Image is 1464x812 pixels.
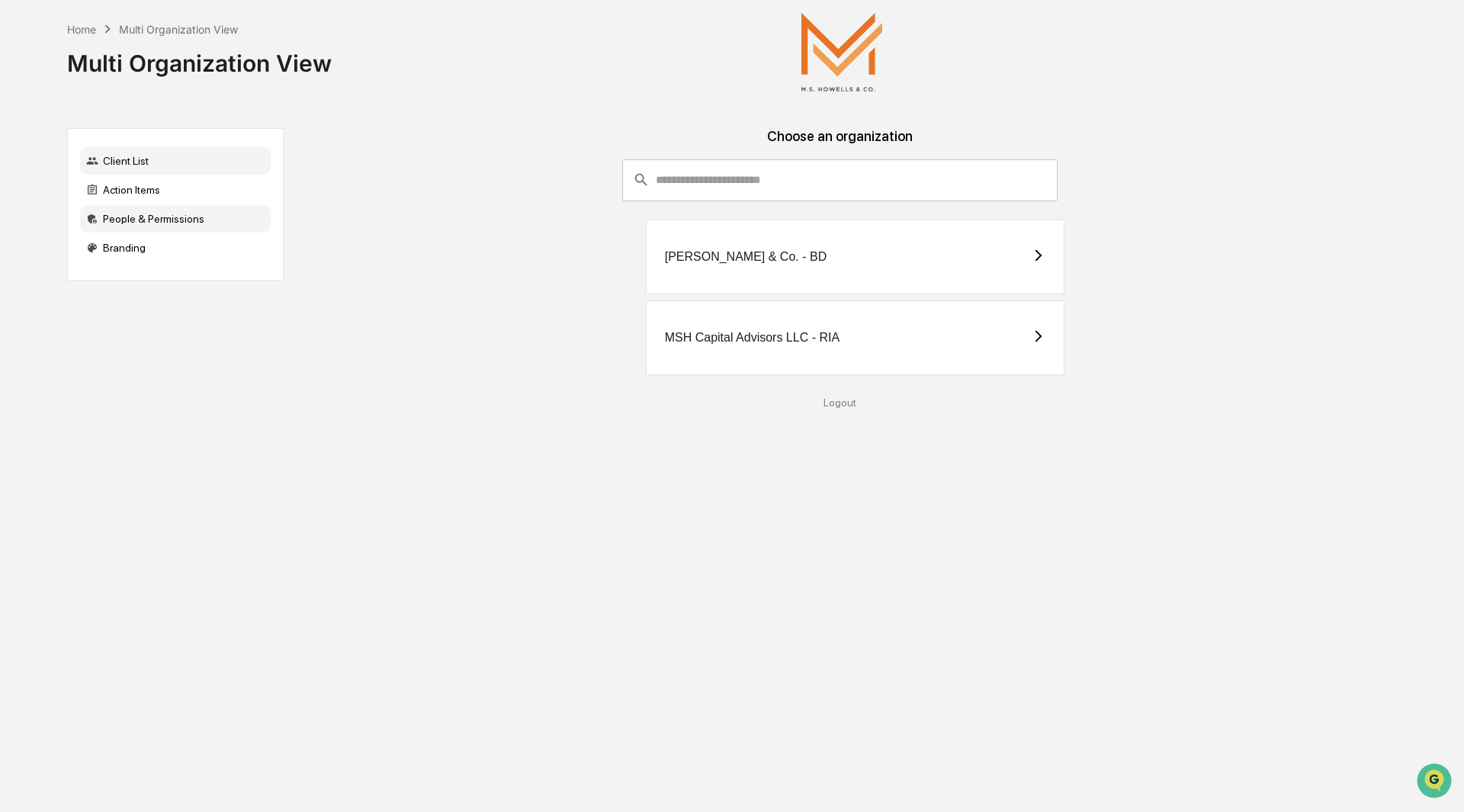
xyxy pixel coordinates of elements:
[52,132,193,144] div: We're available if you need us!
[15,194,27,206] div: 🖐️
[80,234,271,262] div: Branding
[9,215,102,242] a: 🔎Data Lookup
[296,396,1385,409] div: Logout
[80,147,271,175] div: Client List
[15,223,27,235] div: 🔎
[126,192,189,207] span: Attestations
[67,23,96,36] div: Home
[30,192,98,207] span: Preclearance
[9,186,104,213] a: 🖐️Preclearance
[259,121,278,140] button: Start new chat
[108,258,185,270] a: Powered byPylon
[119,23,238,36] div: Multi Organization View
[111,194,123,206] div: 🗄️
[665,250,827,264] div: [PERSON_NAME] & Co. - BD
[67,37,332,77] div: Multi Organization View
[15,117,43,144] img: 1746055101610-c473b297-6a78-478c-a979-82029cc54cd1
[15,32,278,56] p: How can we help?
[80,205,271,233] div: People & Permissions
[622,159,1058,201] div: consultant-dashboard__filter-organizations-search-bar
[152,258,185,270] span: Pylon
[766,12,918,91] img: M.S. Howells & Co.
[665,331,840,345] div: MSH Capital Advisors LLC - RIA
[296,128,1385,159] div: Choose an organization
[30,221,96,236] span: Data Lookup
[52,117,250,132] div: Start new chat
[104,186,195,213] a: 🗄️Attestations
[80,176,271,204] div: Action Items
[1415,762,1456,803] iframe: Open customer support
